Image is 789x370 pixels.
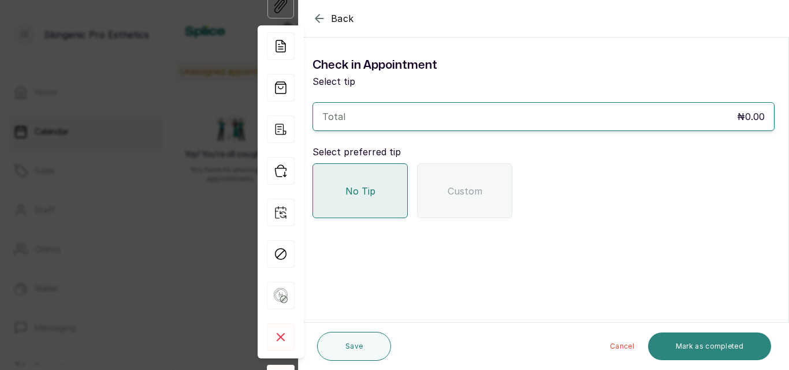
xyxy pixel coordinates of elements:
[601,332,643,360] button: Cancel
[317,332,391,361] button: Save
[312,74,544,88] p: Select tip
[448,184,482,198] span: Custom
[312,12,354,25] button: Back
[312,56,544,74] h1: Check in Appointment
[322,110,345,124] p: Total
[331,12,354,25] span: Back
[312,145,775,159] p: Select preferred tip
[648,332,771,360] button: Mark as completed
[737,110,765,124] p: ₦0.00
[345,184,375,198] span: No Tip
